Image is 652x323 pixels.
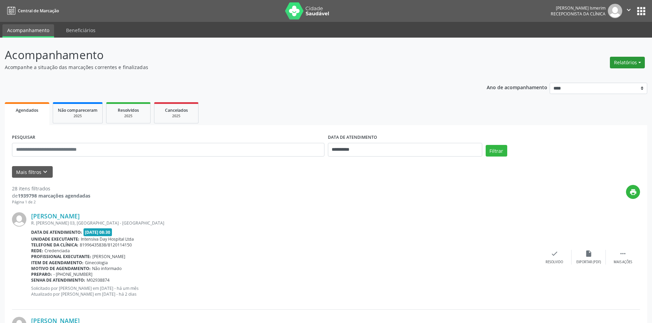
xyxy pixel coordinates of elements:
b: Data de atendimento: [31,229,82,235]
div: Exportar (PDF) [576,260,601,265]
span: [DATE] 08:30 [84,228,112,236]
span: Cancelados [165,107,188,113]
b: Unidade executante: [31,236,79,242]
i: keyboard_arrow_down [41,168,49,176]
i: insert_drive_file [585,250,592,257]
div: Página 1 de 2 [12,199,90,205]
div: 28 itens filtrados [12,185,90,192]
b: Profissional executante: [31,254,91,259]
div: 2025 [159,113,193,119]
b: Preparo: [31,271,52,277]
i: check [551,250,558,257]
p: Acompanhe a situação das marcações correntes e finalizadas [5,64,455,71]
span: Não compareceram [58,107,98,113]
span: Resolvidos [118,107,139,113]
a: [PERSON_NAME] [31,212,80,220]
div: R. [PERSON_NAME] 03, [GEOGRAPHIC_DATA] - [GEOGRAPHIC_DATA] [31,220,537,226]
p: Acompanhamento [5,46,455,64]
b: Item de agendamento: [31,260,84,266]
i: print [629,188,637,196]
span: Recepcionista da clínica [551,11,605,17]
button: apps [635,5,647,17]
i:  [625,6,632,14]
img: img [12,212,26,227]
span: [PERSON_NAME] [92,254,125,259]
button: Filtrar [486,145,507,157]
img: img [608,4,622,18]
span: M02938874 [87,277,110,283]
a: Beneficiários [61,24,100,36]
button: Relatórios [610,57,645,68]
span: Credenciada [44,248,70,254]
button: print [626,185,640,199]
span: Não informado [92,266,122,271]
a: Central de Marcação [5,5,59,16]
b: Senha de atendimento: [31,277,85,283]
span: 81996435838/8120114150 [80,242,132,248]
b: Motivo de agendamento: [31,266,91,271]
strong: 1939798 marcações agendadas [18,192,90,199]
div: [PERSON_NAME] Ismerim [551,5,605,11]
button: Mais filtroskeyboard_arrow_down [12,166,53,178]
div: 2025 [111,113,145,119]
span: Agendados [16,107,38,113]
label: PESQUISAR [12,132,35,143]
span: Ginecologia [85,260,108,266]
p: Solicitado por [PERSON_NAME] em [DATE] - há um mês Atualizado por [PERSON_NAME] em [DATE] - há 2 ... [31,285,537,297]
p: Ano de acompanhamento [487,83,547,91]
div: Mais ações [614,260,632,265]
b: Telefone da clínica: [31,242,78,248]
b: Rede: [31,248,43,254]
a: Acompanhamento [2,24,54,38]
span: - [PHONE_NUMBER] [53,271,92,277]
div: Resolvido [546,260,563,265]
span: Central de Marcação [18,8,59,14]
div: 2025 [58,113,98,119]
div: de [12,192,90,199]
i:  [619,250,627,257]
button:  [622,4,635,18]
span: Intensiva Day Hospital Ltda [81,236,134,242]
label: DATA DE ATENDIMENTO [328,132,377,143]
